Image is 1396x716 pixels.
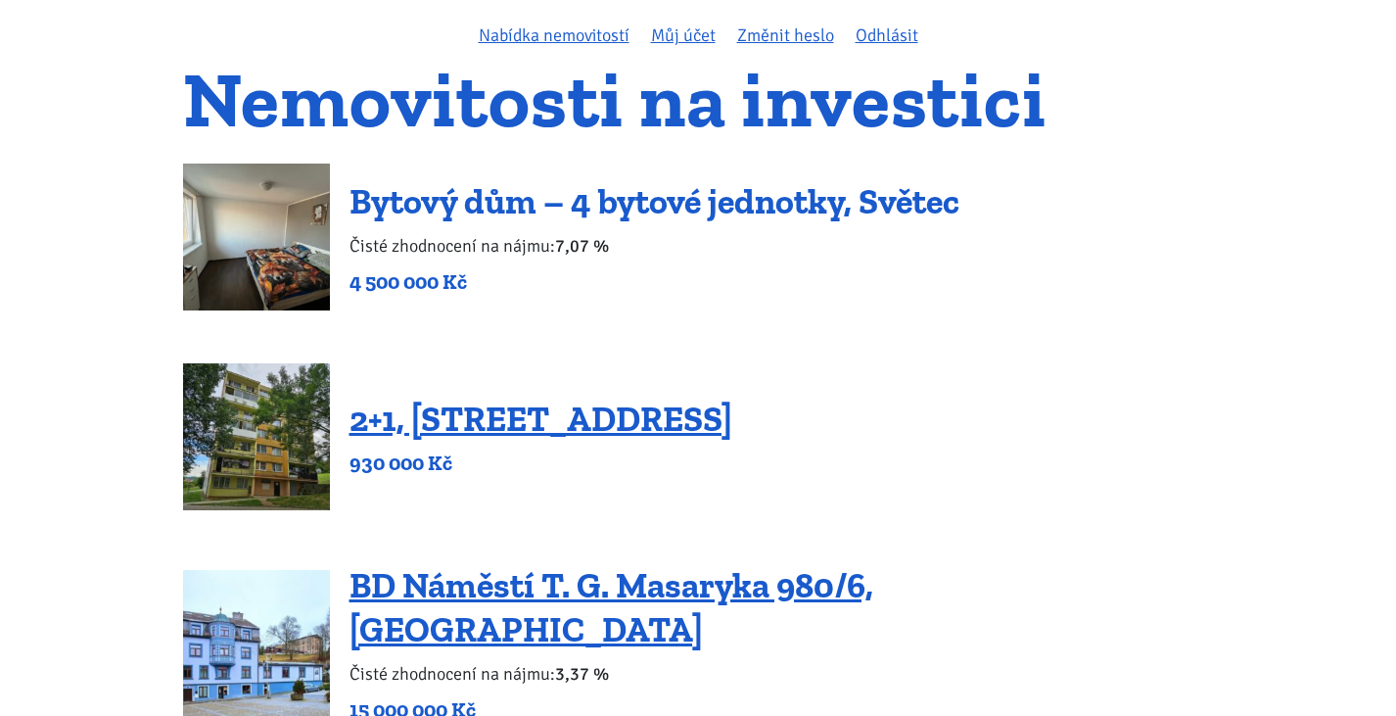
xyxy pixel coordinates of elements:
a: 2+1, [STREET_ADDRESS] [349,398,732,440]
a: Změnit heslo [737,24,834,46]
b: 3,37 % [555,663,609,685]
a: BD Náměstí T. G. Masaryka 980/6, [GEOGRAPHIC_DATA] [349,564,873,650]
a: Bytový dům – 4 bytové jednotky, Světec [349,180,959,222]
a: Nabídka nemovitostí [479,24,629,46]
p: 4 500 000 Kč [349,268,959,296]
b: 7,07 % [555,235,609,257]
a: Můj účet [651,24,716,46]
p: Čisté zhodnocení na nájmu: [349,660,1214,688]
p: Čisté zhodnocení na nájmu: [349,232,959,260]
p: 930 000 Kč [349,450,732,477]
h1: Nemovitosti na investici [183,67,1214,132]
a: Odhlásit [856,24,918,46]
